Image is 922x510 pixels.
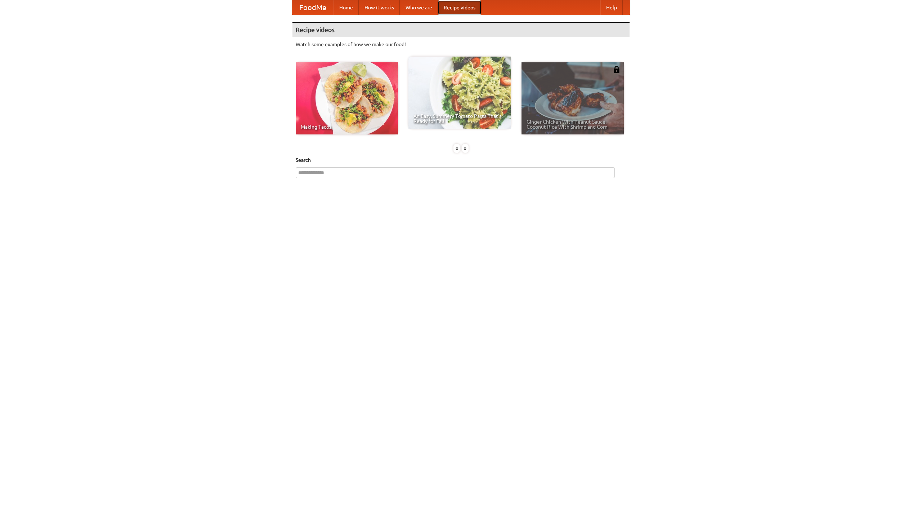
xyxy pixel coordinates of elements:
a: Making Tacos [296,62,398,134]
a: An Easy, Summery Tomato Pasta That's Ready for Fall [408,57,511,129]
a: Home [334,0,359,15]
span: Making Tacos [301,124,393,129]
a: Who we are [400,0,438,15]
h4: Recipe videos [292,23,630,37]
div: « [453,144,460,153]
a: How it works [359,0,400,15]
a: Recipe videos [438,0,481,15]
a: FoodMe [292,0,334,15]
a: Help [600,0,623,15]
h5: Search [296,156,626,164]
p: Watch some examples of how we make our food! [296,41,626,48]
img: 483408.png [613,66,620,73]
span: An Easy, Summery Tomato Pasta That's Ready for Fall [413,114,506,124]
div: » [462,144,469,153]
